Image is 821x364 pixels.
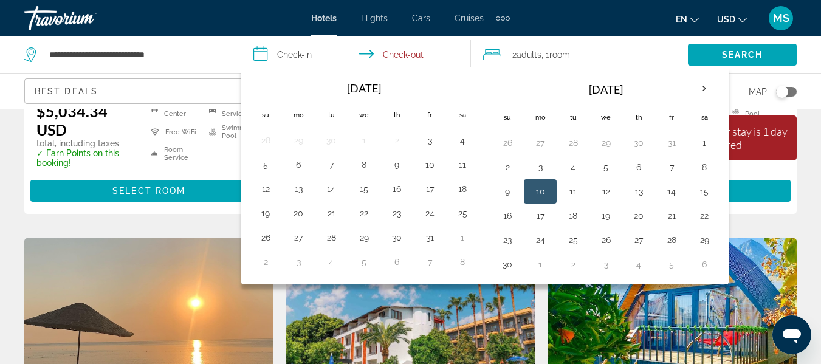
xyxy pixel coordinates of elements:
[420,205,439,222] button: Day 24
[249,75,479,274] table: Left calendar grid
[491,75,721,276] table: Right calendar grid
[453,205,472,222] button: Day 25
[563,207,583,224] button: Day 18
[387,180,407,197] button: Day 16
[30,180,267,202] button: Select Room
[596,232,616,249] button: Day 26
[36,102,108,139] ins: $5,034.34 USD
[311,13,337,23] a: Hotels
[112,186,185,196] span: Select Room
[256,156,275,173] button: Day 5
[453,180,472,197] button: Day 18
[498,183,517,200] button: Day 9
[563,232,583,249] button: Day 25
[512,46,541,63] span: 2
[289,229,308,246] button: Day 27
[420,253,439,270] button: Day 7
[145,124,203,140] li: Free WiFi
[629,134,648,151] button: Day 30
[773,12,789,24] span: MS
[387,253,407,270] button: Day 6
[662,207,681,224] button: Day 21
[498,159,517,176] button: Day 2
[256,205,275,222] button: Day 19
[289,156,308,173] button: Day 6
[387,156,407,173] button: Day 9
[471,36,688,73] button: Travelers: 2 adults, 0 children
[412,13,430,23] a: Cars
[749,83,767,100] span: Map
[676,10,699,28] button: Change language
[531,256,550,273] button: Day 1
[354,229,374,246] button: Day 29
[321,229,341,246] button: Day 28
[498,232,517,249] button: Day 23
[256,180,275,197] button: Day 12
[321,180,341,197] button: Day 14
[420,180,439,197] button: Day 17
[676,15,687,24] span: en
[596,134,616,151] button: Day 29
[387,132,407,149] button: Day 2
[524,75,688,104] th: [DATE]
[662,183,681,200] button: Day 14
[531,183,550,200] button: Day 10
[387,229,407,246] button: Day 30
[453,229,472,246] button: Day 1
[453,253,472,270] button: Day 8
[541,46,570,63] span: , 1
[48,46,222,64] input: Search hotel destination
[498,256,517,273] button: Day 30
[688,44,797,66] button: Search
[517,50,541,60] span: Adults
[695,232,714,249] button: Day 29
[531,232,550,249] button: Day 24
[354,253,374,270] button: Day 5
[695,207,714,224] button: Day 22
[145,146,203,162] li: Room Service
[321,156,341,173] button: Day 7
[420,132,439,149] button: Day 3
[203,102,261,118] li: Shuttle Service
[24,2,146,34] a: Travorium
[563,183,583,200] button: Day 11
[282,75,446,101] th: [DATE]
[321,253,341,270] button: Day 4
[722,50,763,60] span: Search
[695,256,714,273] button: Day 6
[596,159,616,176] button: Day 5
[563,134,583,151] button: Day 28
[629,256,648,273] button: Day 4
[662,159,681,176] button: Day 7
[765,5,797,31] button: User Menu
[256,229,275,246] button: Day 26
[289,180,308,197] button: Day 13
[453,132,472,149] button: Day 4
[289,132,308,149] button: Day 29
[387,205,407,222] button: Day 23
[498,134,517,151] button: Day 26
[145,102,203,118] li: Fitness Center
[498,207,517,224] button: Day 16
[767,86,797,97] button: Toggle map
[455,13,484,23] a: Cruises
[289,253,308,270] button: Day 3
[695,134,714,151] button: Day 1
[420,156,439,173] button: Day 10
[35,86,98,96] span: Best Deals
[35,84,263,98] mat-select: Sort by
[662,232,681,249] button: Day 28
[662,134,681,151] button: Day 31
[453,156,472,173] button: Day 11
[354,156,374,173] button: Day 8
[241,36,470,73] button: Select check in and out date
[30,182,267,196] a: Select Room
[420,229,439,246] button: Day 31
[563,159,583,176] button: Day 4
[321,132,341,149] button: Day 30
[36,148,136,168] p: ✓ Earn Points on this booking!
[361,13,388,23] a: Flights
[321,205,341,222] button: Day 21
[496,9,510,28] button: Extra navigation items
